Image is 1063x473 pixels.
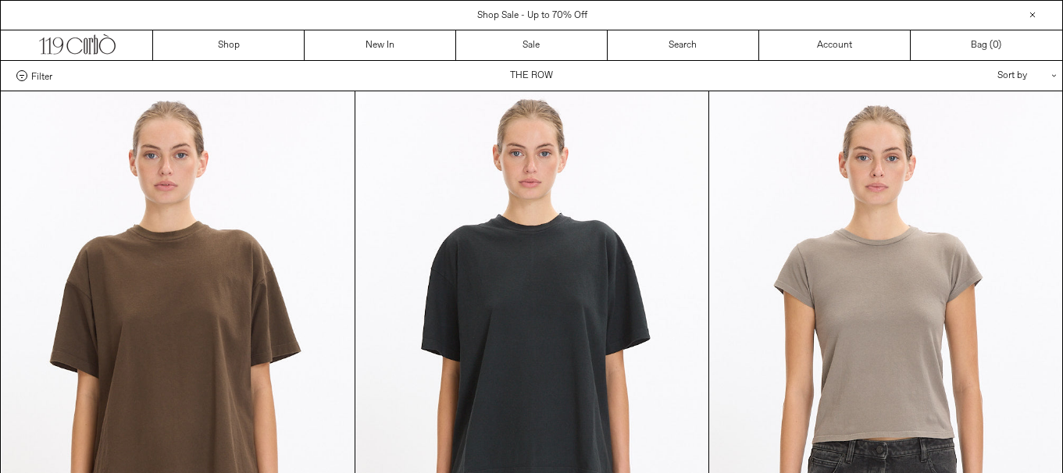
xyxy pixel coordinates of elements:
a: Shop [153,30,305,60]
a: Shop Sale - Up to 70% Off [477,9,587,22]
a: Account [759,30,911,60]
span: 0 [993,39,998,52]
div: Sort by [906,61,1047,91]
a: Bag () [911,30,1062,60]
a: Search [608,30,759,60]
a: Sale [456,30,608,60]
a: New In [305,30,456,60]
span: Filter [31,70,52,81]
span: ) [993,38,1001,52]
